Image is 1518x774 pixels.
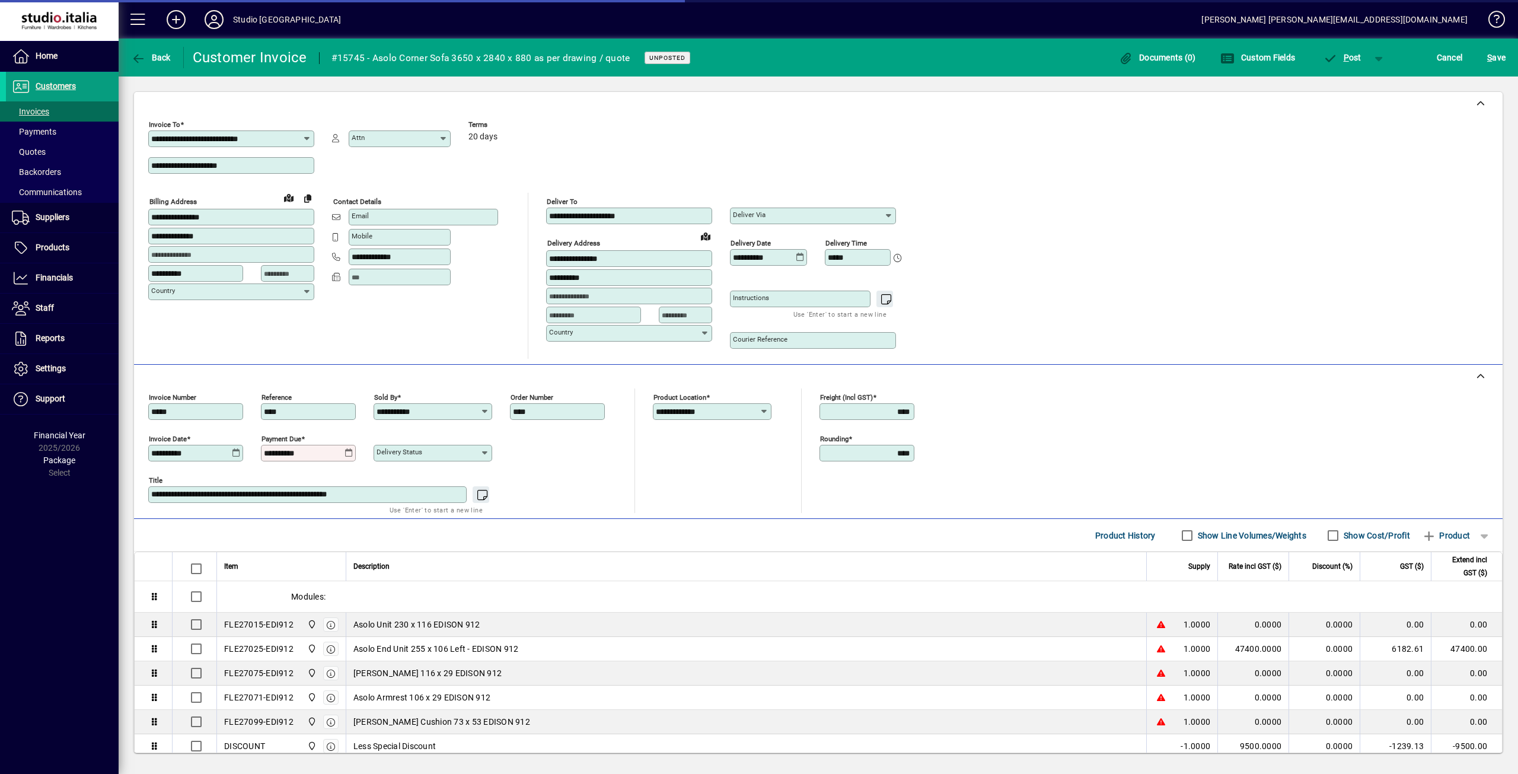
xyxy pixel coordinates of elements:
span: Nugent Street [304,667,318,680]
span: Package [43,456,75,465]
span: Home [36,51,58,60]
td: 0.0000 [1289,686,1360,710]
div: 0.0000 [1225,716,1281,728]
td: 47400.00 [1431,637,1502,661]
td: 0.0000 [1289,661,1360,686]
td: 0.00 [1360,710,1431,734]
span: Terms [468,121,540,129]
mat-label: Payment due [261,435,301,443]
mat-label: Title [149,476,162,485]
span: Documents (0) [1119,53,1196,62]
mat-label: Attn [352,133,365,142]
span: Quotes [12,147,46,157]
span: Asolo End Unit 255 x 106 Left - EDISON 912 [353,643,519,655]
mat-label: Email [352,212,369,220]
a: View on map [696,227,715,246]
mat-label: Mobile [352,232,372,240]
a: Products [6,233,119,263]
td: 0.00 [1360,613,1431,637]
span: Nugent Street [304,642,318,655]
td: 0.00 [1360,686,1431,710]
div: DISCOUNT [224,740,265,752]
span: Item [224,560,238,573]
button: Add product line item [1416,525,1476,546]
mat-label: Country [549,328,573,336]
a: Suppliers [6,203,119,232]
span: Support [36,394,65,403]
span: Customers [36,81,76,91]
span: Nugent Street [304,715,318,728]
div: #15745 - Asolo Corner Sofa 3650 x 2840 x 880 as per drawing / quote [331,49,630,68]
td: 0.0000 [1289,710,1360,734]
span: 1.0000 [1184,619,1211,630]
button: Documents (0) [1116,47,1199,68]
mat-label: Country [151,286,175,295]
a: Financials [6,263,119,293]
span: ost [1323,53,1361,62]
td: 0.00 [1431,686,1502,710]
span: Backorders [12,167,61,177]
span: Nugent Street [304,691,318,704]
td: 0.00 [1431,710,1502,734]
div: Studio [GEOGRAPHIC_DATA] [233,10,341,29]
mat-label: Invoice date [149,435,187,443]
button: Custom Fields [1217,47,1298,68]
span: Settings [36,364,66,373]
div: 0.0000 [1225,692,1281,703]
span: Extend incl GST ($) [1439,553,1487,579]
td: 0.0000 [1289,637,1360,661]
a: Reports [6,324,119,353]
span: 20 days [468,132,498,142]
td: 0.00 [1360,661,1431,686]
td: 6182.61 [1360,637,1431,661]
button: Product History [1090,525,1160,546]
mat-label: Instructions [733,294,769,302]
td: -1239.13 [1360,734,1431,759]
mat-label: Invoice number [149,393,196,402]
mat-label: Delivery date [731,239,771,247]
span: GST ($) [1400,560,1424,573]
span: Rate incl GST ($) [1229,560,1281,573]
span: Unposted [649,54,685,62]
mat-label: Deliver via [733,211,766,219]
a: Support [6,384,119,414]
div: [PERSON_NAME] [PERSON_NAME][EMAIL_ADDRESS][DOMAIN_NAME] [1201,10,1468,29]
span: Asolo Unit 230 x 116 EDISON 912 [353,619,480,630]
span: Product History [1095,526,1156,545]
button: Profile [195,9,233,30]
span: 1.0000 [1184,692,1211,703]
mat-hint: Use 'Enter' to start a new line [390,503,483,517]
button: Cancel [1434,47,1466,68]
div: FLE27015-EDI912 [224,619,294,630]
td: 0.00 [1431,661,1502,686]
span: Nugent Street [304,740,318,753]
span: Payments [12,127,56,136]
mat-label: Sold by [374,393,397,402]
span: Communications [12,187,82,197]
div: FLE27075-EDI912 [224,667,294,679]
td: 0.0000 [1289,613,1360,637]
span: S [1487,53,1492,62]
app-page-header-button: Back [119,47,184,68]
span: 1.0000 [1184,716,1211,728]
mat-hint: Use 'Enter' to start a new line [793,307,886,321]
span: 1.0000 [1184,643,1211,655]
a: Staff [6,294,119,323]
div: Customer Invoice [193,48,307,67]
span: [PERSON_NAME] Cushion 73 x 53 EDISON 912 [353,716,530,728]
span: Suppliers [36,212,69,222]
span: Cancel [1437,48,1463,67]
td: 0.0000 [1289,734,1360,759]
span: Description [353,560,390,573]
span: Discount (%) [1312,560,1353,573]
span: Financials [36,273,73,282]
span: Less Special Discount [353,740,436,752]
mat-label: Delivery status [377,448,422,456]
span: 1.0000 [1184,667,1211,679]
div: 0.0000 [1225,619,1281,630]
span: Product [1422,526,1470,545]
div: 0.0000 [1225,667,1281,679]
mat-label: Reference [261,393,292,402]
button: Add [157,9,195,30]
div: FLE27071-EDI912 [224,692,294,703]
